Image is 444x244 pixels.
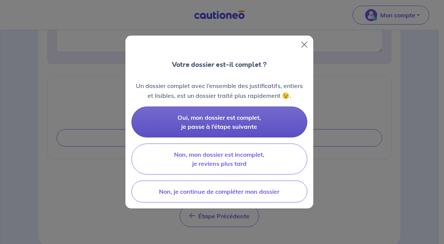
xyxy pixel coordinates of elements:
[177,114,261,130] span: Oui, mon dossier est complet, je passe à l’étape suivante
[131,81,307,100] p: Un dossier complet avec l’ensemble des justificatifs, entiers et lisibles, est un dossier traité ...
[174,151,264,167] span: Non, mon dossier est incomplet, je reviens plus tard
[172,60,267,69] p: Votre dossier est-il complet ?
[131,144,307,175] button: Non, mon dossier est incomplet, je reviens plus tard
[131,107,307,137] button: Oui, mon dossier est complet, je passe à l’étape suivante
[131,181,307,202] button: Non, je continue de compléter mon dossier
[159,188,279,195] span: Non, je continue de compléter mon dossier
[298,39,310,51] button: Close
